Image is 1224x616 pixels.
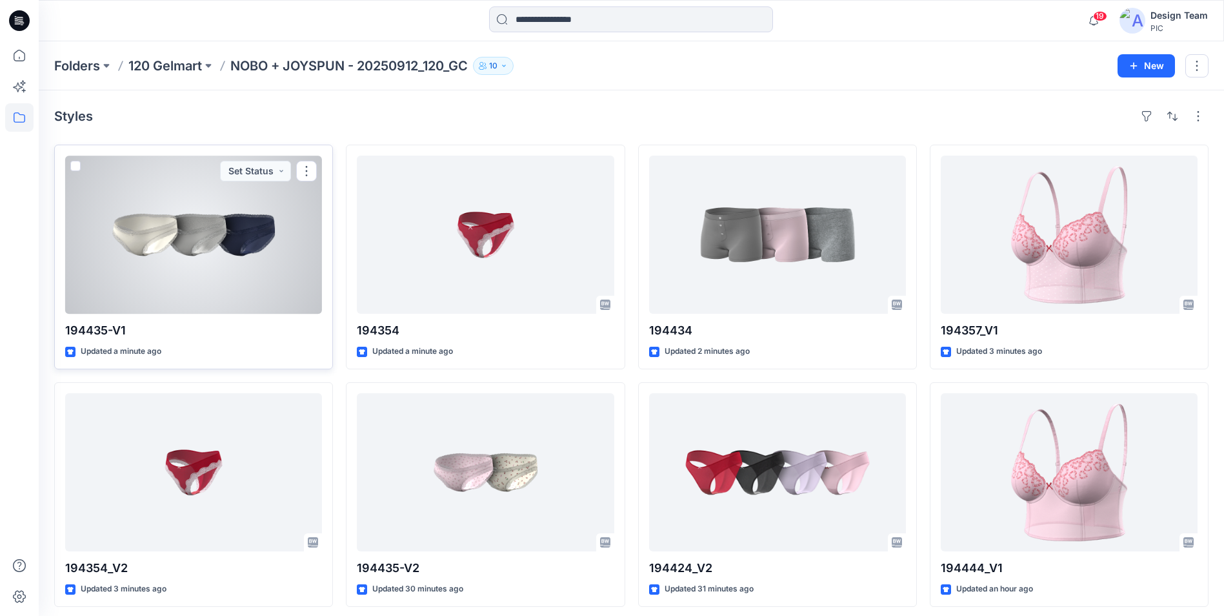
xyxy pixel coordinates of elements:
a: 194354_V2 [65,393,322,551]
a: 120 Gelmart [128,57,202,75]
p: Updated 3 minutes ago [956,345,1042,358]
p: Updated a minute ago [81,345,161,358]
p: 194424_V2 [649,559,906,577]
h4: Styles [54,108,93,124]
p: Updated 30 minutes ago [372,582,463,596]
p: 194357_V1 [941,322,1198,340]
p: NOBO + JOYSPUN - 20250912_120_GC [230,57,468,75]
p: Updated 2 minutes ago [665,345,750,358]
a: 194435-V2 [357,393,614,551]
div: PIC [1150,23,1208,33]
a: Folders [54,57,100,75]
p: 194435-V1 [65,322,322,340]
span: 19 [1093,11,1107,21]
a: 194435-V1 [65,156,322,314]
p: Updated 3 minutes ago [81,582,166,596]
p: Updated a minute ago [372,345,453,358]
a: 194434 [649,156,906,314]
p: 194354 [357,322,614,340]
p: 194354_V2 [65,559,322,577]
img: avatar [1119,8,1145,34]
p: 194435-V2 [357,559,614,577]
a: 194444_V1 [941,393,1198,551]
a: 194354 [357,156,614,314]
p: 194434 [649,322,906,340]
p: 10 [489,59,497,73]
p: Updated 31 minutes ago [665,582,754,596]
button: New [1118,54,1175,77]
a: 194424_V2 [649,393,906,551]
div: Design Team [1150,8,1208,23]
p: Updated an hour ago [956,582,1033,596]
a: 194357_V1 [941,156,1198,314]
button: 10 [473,57,514,75]
p: 194444_V1 [941,559,1198,577]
